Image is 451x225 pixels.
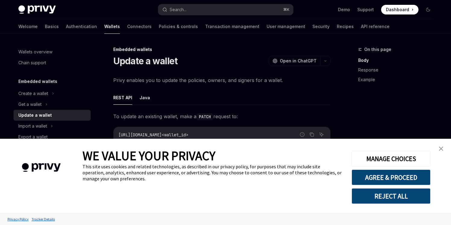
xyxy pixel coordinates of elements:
[386,7,409,13] span: Dashboard
[312,19,330,34] a: Security
[280,58,317,64] span: Open in ChatGPT
[18,101,42,108] div: Get a wallet
[113,90,132,105] button: REST API
[83,163,343,182] div: This site uses cookies and related technologies, as described in our privacy policy, for purposes...
[381,5,418,14] a: Dashboard
[352,151,431,166] button: MANAGE CHOICES
[6,214,30,224] a: Privacy Policy
[127,19,152,34] a: Connectors
[298,131,306,138] button: Report incorrect code
[14,132,91,142] a: Export a wallet
[118,132,188,138] span: [URL][DOMAIN_NAME]<wallet_id>
[337,19,354,34] a: Recipes
[358,65,438,75] a: Response
[358,75,438,84] a: Example
[18,122,47,130] div: Import a wallet
[423,5,433,14] button: Toggle dark mode
[18,19,38,34] a: Welcome
[83,148,215,163] span: WE VALUE YOUR PRIVACY
[357,7,374,13] a: Support
[435,143,447,155] a: close banner
[18,112,52,119] div: Update a wallet
[269,56,320,66] button: Open in ChatGPT
[170,6,186,13] div: Search...
[352,170,431,185] button: AGREE & PROCEED
[18,90,48,97] div: Create a wallet
[113,76,330,84] span: Privy enables you to update the policies, owners, and signers for a wallet.
[14,46,91,57] a: Wallets overview
[283,7,290,12] span: ⌘ K
[364,46,391,53] span: On this page
[439,147,443,151] img: close banner
[14,57,91,68] a: Chain support
[14,110,91,121] a: Update a wallet
[66,19,97,34] a: Authentication
[113,55,178,66] h1: Update a wallet
[18,78,57,85] h5: Embedded wallets
[139,90,150,105] button: Java
[45,19,59,34] a: Basics
[205,19,259,34] a: Transaction management
[267,19,305,34] a: User management
[18,48,52,55] div: Wallets overview
[18,5,56,14] img: dark logo
[30,214,56,224] a: Tracker Details
[159,19,198,34] a: Policies & controls
[9,154,74,181] img: company logo
[113,112,330,121] span: To update an existing wallet, make a request to:
[196,113,213,120] code: PATCH
[18,59,46,66] div: Chain support
[158,4,293,15] button: Search...⌘K
[308,131,316,138] button: Copy the contents from the code block
[338,7,350,13] a: Demo
[18,133,48,141] div: Export a wallet
[318,131,325,138] button: Ask AI
[361,19,390,34] a: API reference
[104,19,120,34] a: Wallets
[352,188,431,204] button: REJECT ALL
[113,46,330,52] div: Embedded wallets
[358,55,438,65] a: Body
